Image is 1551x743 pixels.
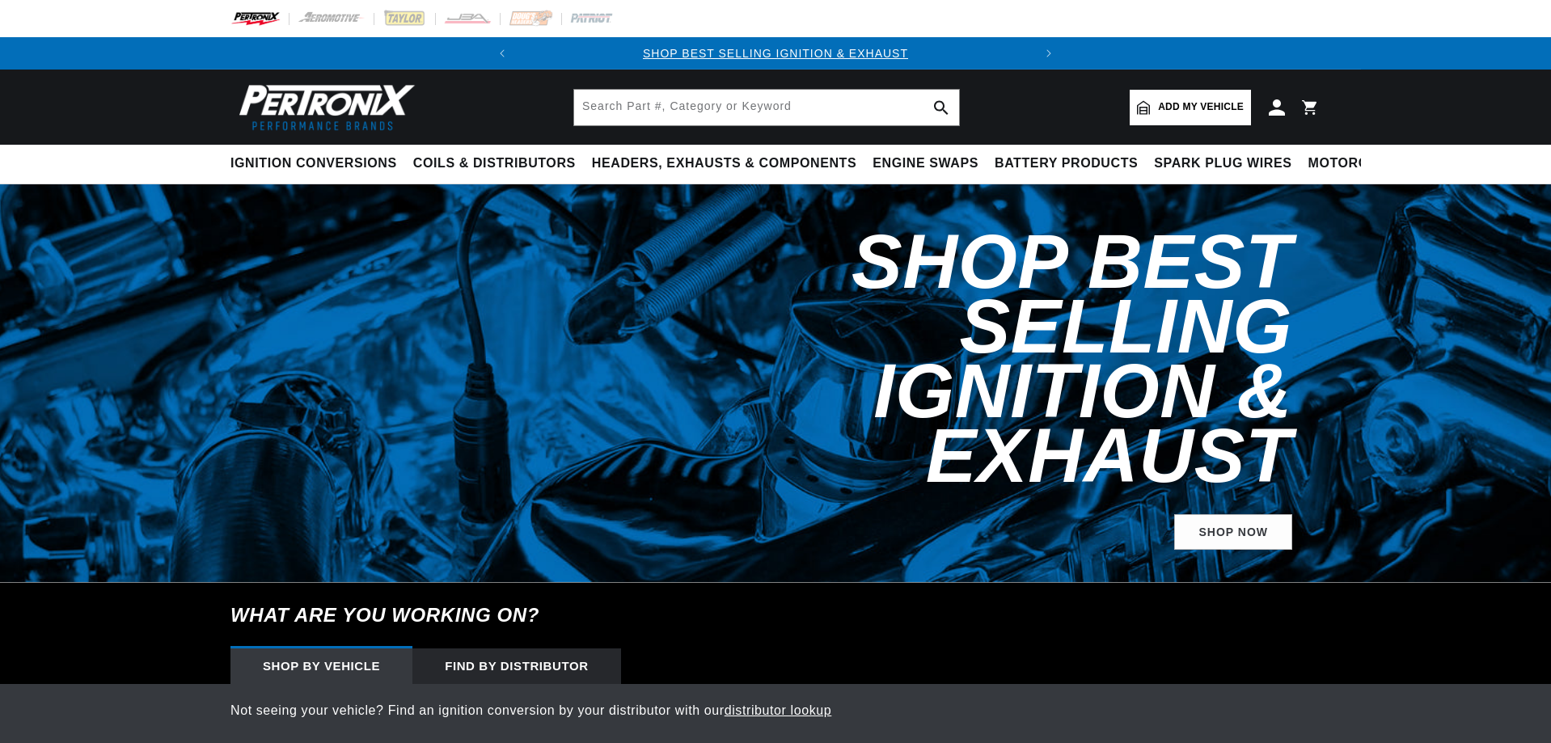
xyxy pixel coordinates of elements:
[1174,514,1292,551] a: SHOP NOW
[230,79,416,135] img: Pertronix
[923,90,959,125] button: search button
[1130,90,1251,125] a: Add my vehicle
[1146,145,1300,183] summary: Spark Plug Wires
[995,155,1138,172] span: Battery Products
[643,47,908,60] a: SHOP BEST SELLING IGNITION & EXHAUST
[592,155,856,172] span: Headers, Exhausts & Components
[518,44,1033,62] div: 1 of 2
[405,145,584,183] summary: Coils & Distributors
[574,90,959,125] input: Search Part #, Category or Keyword
[725,703,832,717] a: distributor lookup
[230,648,412,684] div: Shop by vehicle
[1033,37,1065,70] button: Translation missing: en.sections.announcements.next_announcement
[230,700,1321,721] p: Not seeing your vehicle? Find an ignition conversion by your distributor with our
[230,145,405,183] summary: Ignition Conversions
[190,37,1361,70] slideshow-component: Translation missing: en.sections.announcements.announcement_bar
[873,155,978,172] span: Engine Swaps
[987,145,1146,183] summary: Battery Products
[486,37,518,70] button: Translation missing: en.sections.announcements.previous_announcement
[864,145,987,183] summary: Engine Swaps
[601,230,1292,488] h2: Shop Best Selling Ignition & Exhaust
[584,145,864,183] summary: Headers, Exhausts & Components
[230,155,397,172] span: Ignition Conversions
[1154,155,1291,172] span: Spark Plug Wires
[1308,155,1405,172] span: Motorcycle
[518,44,1033,62] div: Announcement
[412,648,621,684] div: Find by Distributor
[413,155,576,172] span: Coils & Distributors
[190,583,1361,648] h6: What are you working on?
[1158,99,1244,115] span: Add my vehicle
[1300,145,1413,183] summary: Motorcycle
